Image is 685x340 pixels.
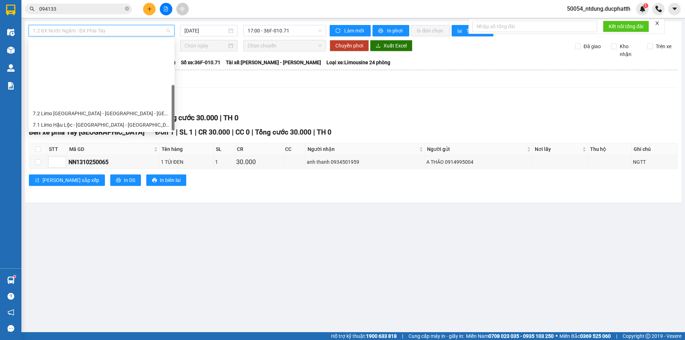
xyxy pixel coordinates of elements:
span: Làm mới [344,27,365,35]
span: | [176,128,178,136]
span: Hỗ trợ kỹ thuật: [331,332,397,340]
span: Mã GD [69,145,152,153]
span: | [220,113,222,122]
img: solution-icon [7,82,15,90]
button: In đơn chọn [411,25,450,36]
span: close-circle [125,6,129,12]
span: caret-down [671,6,678,12]
span: Tổng cước 30.000 [255,128,311,136]
th: CC [283,143,306,155]
span: printer [116,178,121,183]
span: search [30,6,35,11]
strong: 0708 023 035 - 0935 103 250 [488,333,554,339]
span: close-circle [125,6,129,11]
div: anh thanh 0934501959 [307,158,424,166]
button: syncLàm mới [330,25,371,36]
span: download [376,43,381,49]
span: Nơi lấy [535,145,580,153]
span: 17:00 - 36F-010.71 [248,25,322,36]
span: 1 [644,3,647,8]
span: notification [7,309,14,316]
div: 7.2 Limo Hà Nội - Bỉm Sơn - Hậu Lộc [29,108,174,119]
div: 7.2 Limo [GEOGRAPHIC_DATA] - [GEOGRAPHIC_DATA] - [GEOGRAPHIC_DATA] [33,110,170,117]
button: printerIn DS [110,174,141,186]
th: Ghi chú [632,143,678,155]
span: TH 0 [223,113,238,122]
div: 7.1 Limo Hậu Lộc - [GEOGRAPHIC_DATA] - [GEOGRAPHIC_DATA] [33,121,170,129]
td: NN1310250065 [67,155,160,169]
button: file-add [160,3,172,15]
span: question-circle [7,293,14,300]
img: logo-vxr [6,5,15,15]
span: sync [335,28,341,34]
span: 1.2 BX Nước Ngầm - BX Phía Tây [33,25,170,36]
div: NGTT [633,158,676,166]
span: file-add [163,6,168,11]
span: Cung cấp máy in - giấy in: [409,332,464,340]
img: phone-icon [655,6,662,12]
input: Chọn ngày [184,42,227,50]
img: warehouse-icon [7,29,15,36]
button: Kết nối tổng đài [603,21,649,32]
span: TH 0 [317,128,331,136]
div: 30.000 [236,157,282,167]
img: icon-new-feature [639,6,646,12]
span: In DS [124,176,135,184]
span: | [232,128,234,136]
span: Miền Nam [466,332,554,340]
span: printer [378,28,384,34]
div: NN1310250065 [68,158,158,167]
span: In biên lai [160,176,181,184]
sup: 1 [14,275,16,278]
span: Tổng cước 30.000 [161,113,218,122]
span: printer [152,178,157,183]
span: Đơn 1 [155,128,174,136]
span: Loại xe: Limousine 24 phòng [326,59,390,66]
span: CC 0 [235,128,250,136]
sup: 1 [643,3,648,8]
span: bar-chart [457,28,463,34]
input: Nhập số tổng đài [472,21,597,32]
img: warehouse-icon [7,276,15,284]
span: ⚪️ [555,335,558,338]
span: close [655,21,660,26]
strong: 0369 525 060 [580,333,611,339]
button: aim [176,3,189,15]
input: Tìm tên, số ĐT hoặc mã đơn [39,5,123,13]
span: Đã giao [581,42,604,50]
span: Trên xe [653,42,674,50]
div: 1 [215,158,234,166]
span: | [195,128,197,136]
span: SL 1 [179,128,193,136]
span: | [313,128,315,136]
span: [PERSON_NAME] sắp xếp [42,176,99,184]
button: caret-down [668,3,681,15]
th: CR [235,143,283,155]
div: A THẢO 0914995004 [426,158,532,166]
span: Kho nhận [617,42,642,58]
span: Miền Bắc [559,332,611,340]
span: 50054_ntdung.ducphatth [561,4,636,13]
input: 13/10/2025 [184,27,227,35]
button: printerIn biên lai [146,174,186,186]
span: Chọn chuyến [248,40,322,51]
span: Tài xế: [PERSON_NAME] - [PERSON_NAME] [226,59,321,66]
span: Số xe: 36F-010.71 [181,59,220,66]
th: STT [47,143,67,155]
img: warehouse-icon [7,64,15,72]
span: | [252,128,253,136]
div: 7.1 Limo Hậu Lộc - Bỉm Sơn - Hà Nội [29,119,174,131]
span: plus [147,6,152,11]
button: sort-ascending[PERSON_NAME] sắp xếp [29,174,105,186]
span: | [616,332,617,340]
span: message [7,325,14,332]
span: CR 30.000 [198,128,230,136]
span: copyright [645,334,650,339]
span: Người gửi [427,145,526,153]
th: SL [214,143,235,155]
div: 1 TÚI ĐEN [161,158,213,166]
span: Bến xe phía Tây [GEOGRAPHIC_DATA] [29,128,144,136]
button: printerIn phơi [372,25,409,36]
span: Xuất Excel [384,42,407,50]
span: In phơi [387,27,404,35]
